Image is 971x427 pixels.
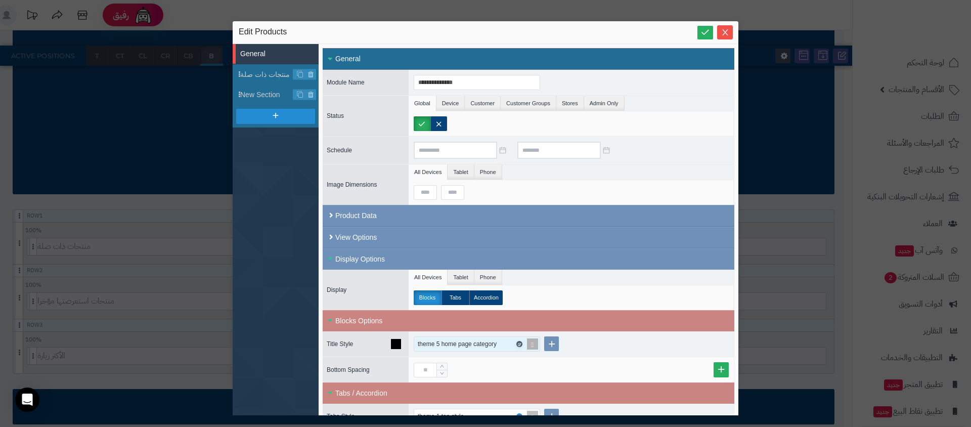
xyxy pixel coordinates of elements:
[240,90,293,100] span: New Section
[327,112,344,119] span: Status
[442,290,469,305] label: Tabs
[323,382,734,404] div: Tabs / Accordion
[327,181,377,188] span: Image Dimensions
[327,147,352,154] span: Schedule
[418,409,474,423] div: theme 1 tap style
[717,25,733,39] button: Close
[327,366,370,373] span: Bottom Spacing
[418,337,507,351] div: theme 5 home page category
[469,290,503,305] label: Accordion
[437,363,447,370] span: Increase Value
[409,164,448,180] li: All Devices
[474,164,502,180] li: Phone
[474,270,502,285] li: Phone
[323,227,734,248] div: View Options
[409,270,448,285] li: All Devices
[448,270,474,285] li: Tablet
[501,96,556,111] li: Customer Groups
[584,96,625,111] li: Admin Only
[15,388,39,412] div: Open Intercom Messenger
[233,44,319,64] li: General
[448,164,474,180] li: Tablet
[323,205,734,227] div: Product Data
[414,290,442,305] label: Blocks
[240,69,293,80] span: منتجات ذات صلة
[436,96,465,111] li: Device
[327,79,365,86] span: Module Name
[327,340,353,348] span: Title Style
[239,26,287,38] span: Edit Products
[465,96,501,111] li: Customer
[327,286,346,293] span: Display
[327,413,355,420] span: Tabs Style
[323,310,734,331] div: Blocks Options
[556,96,584,111] li: Stores
[437,370,447,377] span: Decrease Value
[323,248,734,270] div: Display Options
[323,48,734,70] div: General
[409,96,436,111] li: Global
